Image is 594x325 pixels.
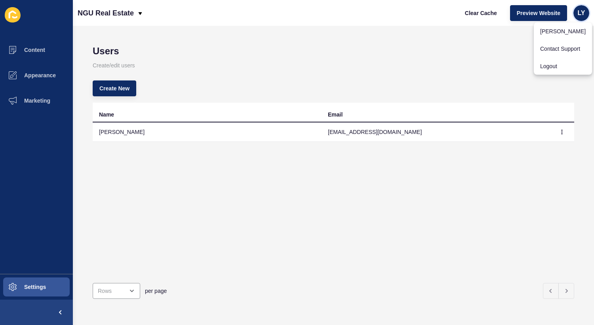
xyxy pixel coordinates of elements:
[93,80,136,96] button: Create New
[93,46,574,57] h1: Users
[517,9,560,17] span: Preview Website
[458,5,504,21] button: Clear Cache
[534,23,592,40] a: [PERSON_NAME]
[99,111,114,119] div: Name
[510,5,567,21] button: Preview Website
[93,57,574,74] p: Create/edit users
[328,111,343,119] div: Email
[78,3,134,23] p: NGU Real Estate
[99,84,129,92] span: Create New
[465,9,497,17] span: Clear Cache
[578,9,585,17] span: LY
[534,40,592,57] a: Contact Support
[145,287,167,295] span: per page
[322,122,550,142] td: [EMAIL_ADDRESS][DOMAIN_NAME]
[93,283,140,299] div: open menu
[93,122,322,142] td: [PERSON_NAME]
[534,57,592,75] a: Logout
